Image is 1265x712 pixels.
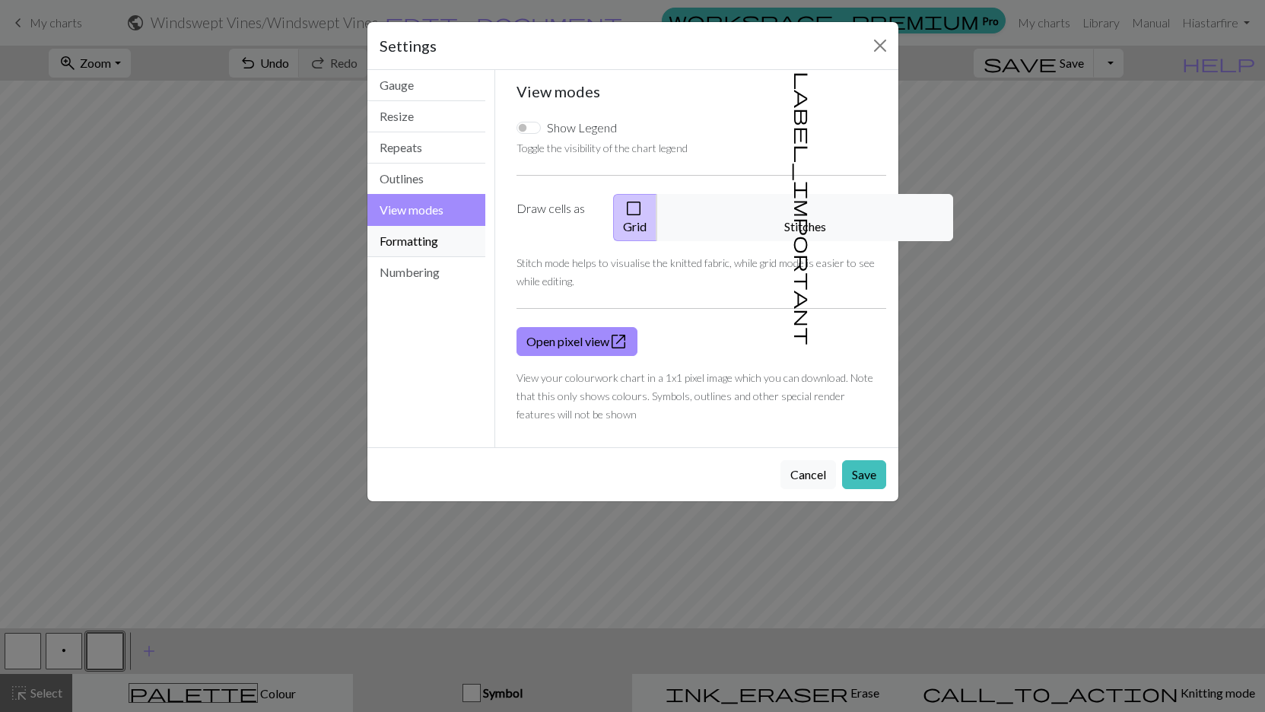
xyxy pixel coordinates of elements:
span: open_in_new [609,331,628,352]
button: Close [868,33,892,58]
button: Formatting [367,226,486,257]
button: Gauge [367,70,486,101]
a: Open pixel view [516,327,637,356]
span: check_box_outline_blank [625,198,643,219]
label: Draw cells as [507,194,604,241]
span: label_important [793,72,814,345]
h5: Settings [380,34,437,57]
button: Grid [613,194,657,241]
button: Save [842,460,886,489]
small: View your colourwork chart in a 1x1 pixel image which you can download. Note that this only shows... [516,371,873,421]
button: Numbering [367,257,486,288]
h5: View modes [516,82,886,100]
button: Outlines [367,164,486,195]
button: View modes [367,194,486,226]
small: Toggle the visibility of the chart legend [516,141,688,154]
button: Resize [367,101,486,132]
button: Repeats [367,132,486,164]
label: Show Legend [547,119,617,137]
small: Stitch mode helps to visualise the knitted fabric, while grid mode is easier to see while editing. [516,256,875,288]
button: Cancel [780,460,836,489]
button: Stitches [656,194,953,241]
